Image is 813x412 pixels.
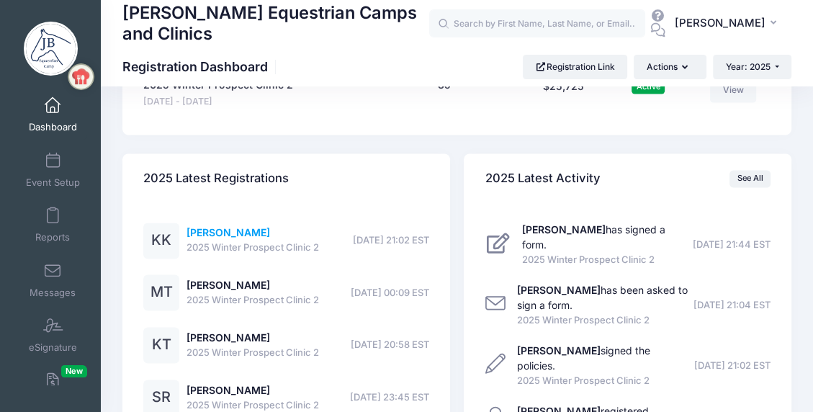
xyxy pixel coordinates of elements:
a: Messages [19,255,87,305]
span: [DATE] 21:02 EST [353,233,429,248]
span: Reports [35,232,70,244]
div: KT [143,327,179,363]
span: [DATE] 20:58 EST [351,338,429,352]
a: [PERSON_NAME]signed the policies. [517,344,650,372]
input: Search by First Name, Last Name, or Email... [429,9,645,38]
a: [PERSON_NAME] [187,384,270,396]
span: [DATE] - [DATE] [143,95,293,109]
span: 2025 Winter Prospect Clinic 2 [187,241,319,255]
div: KK [143,223,179,259]
a: Reports [19,200,87,250]
button: [PERSON_NAME] [665,7,791,40]
div: MT [143,274,179,310]
span: Messages [30,287,76,299]
a: [PERSON_NAME] [187,226,270,238]
a: [PERSON_NAME]has signed a form. [522,223,665,251]
h4: 2025 Latest Activity [485,158,601,199]
a: [PERSON_NAME] [187,279,270,291]
h1: Registration Dashboard [122,59,280,74]
span: [DATE] 00:09 EST [351,286,429,300]
span: [PERSON_NAME] [675,15,765,31]
button: Year: 2025 [713,55,791,79]
h4: 2025 Latest Registrations [143,158,289,199]
strong: [PERSON_NAME] [517,284,601,296]
a: eSignature [19,310,87,360]
a: See All [729,170,771,187]
a: KK [143,235,179,247]
strong: [PERSON_NAME] [522,223,606,236]
a: KT [143,339,179,351]
span: [DATE] 21:44 EST [693,238,771,252]
h1: [PERSON_NAME] Equestrian Camps and Clinics [122,1,429,46]
a: SR [143,392,179,404]
span: 2025 Winter Prospect Clinic 2 [522,253,688,267]
a: Event Setup [19,145,87,195]
span: Dashboard [29,122,77,134]
span: Event Setup [26,176,80,189]
span: Year: 2025 [726,61,771,72]
a: View [710,78,756,102]
a: [PERSON_NAME] [187,331,270,344]
span: 2025 Winter Prospect Clinic 2 [187,293,319,308]
a: [PERSON_NAME]has been asked to sign a form. [517,284,688,311]
span: [DATE] 23:45 EST [350,390,429,405]
a: MT [143,287,179,299]
span: eSignature [29,342,77,354]
img: Jessica Braswell Equestrian Camps and Clinics [24,22,78,76]
div: $25,725 [520,78,608,109]
span: New [61,365,87,377]
a: Registration Link [523,55,627,79]
span: 2025 Winter Prospect Clinic 2 [517,313,689,328]
span: 2025 Winter Prospect Clinic 2 [187,346,319,360]
button: Actions [634,55,706,79]
span: 2025 Winter Prospect Clinic 2 [517,374,690,388]
a: Dashboard [19,89,87,140]
span: [DATE] 21:04 EST [693,298,771,313]
span: Active [632,80,665,94]
strong: [PERSON_NAME] [517,344,601,357]
span: [DATE] 21:02 EST [694,359,771,373]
